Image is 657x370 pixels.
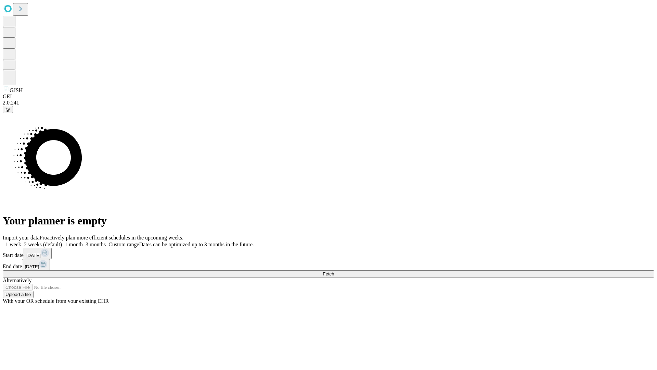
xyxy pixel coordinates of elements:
span: 2 weeks (default) [24,242,62,247]
div: Start date [3,248,654,259]
button: @ [3,106,13,113]
button: [DATE] [22,259,50,270]
span: Custom range [108,242,139,247]
span: Import your data [3,235,40,241]
span: Proactively plan more efficient schedules in the upcoming weeks. [40,235,183,241]
button: [DATE] [24,248,52,259]
button: Upload a file [3,291,34,298]
span: 1 month [65,242,83,247]
span: Dates can be optimized up to 3 months in the future. [139,242,254,247]
span: With your OR schedule from your existing EHR [3,298,109,304]
span: 3 months [86,242,106,247]
span: Alternatively [3,277,31,283]
span: 1 week [5,242,21,247]
span: [DATE] [25,264,39,269]
span: @ [5,107,10,112]
div: End date [3,259,654,270]
button: Fetch [3,270,654,277]
h1: Your planner is empty [3,214,654,227]
div: 2.0.241 [3,100,654,106]
div: GEI [3,94,654,100]
span: [DATE] [26,253,41,258]
span: GJSH [10,87,23,93]
span: Fetch [323,271,334,276]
